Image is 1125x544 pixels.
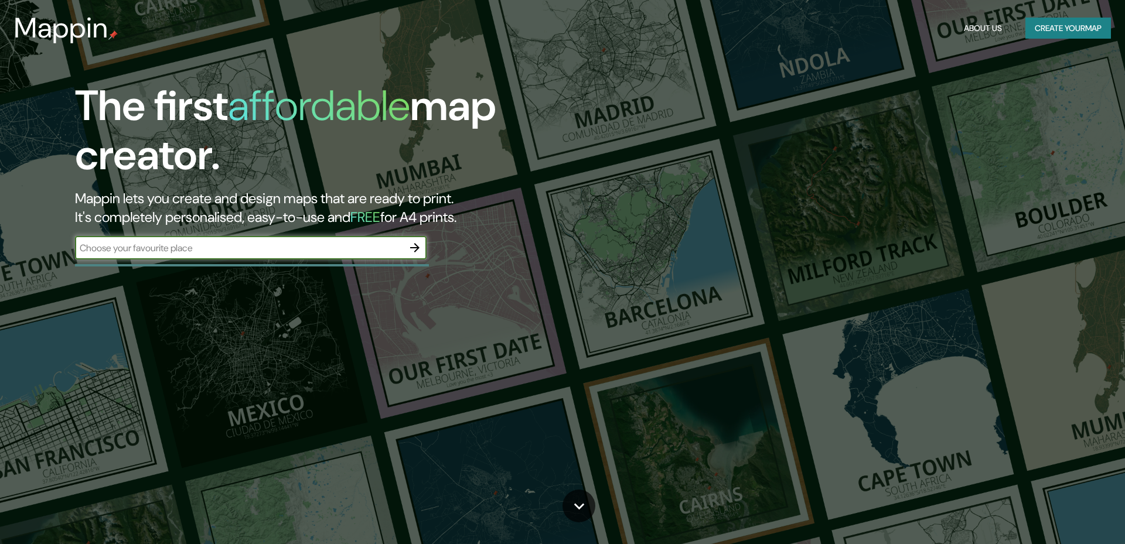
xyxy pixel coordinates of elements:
button: Create yourmap [1025,18,1111,39]
button: About Us [959,18,1007,39]
h1: The first map creator. [75,81,637,189]
img: mappin-pin [108,30,118,40]
h5: FREE [350,208,380,226]
input: Choose your favourite place [75,241,403,255]
h3: Mappin [14,12,108,45]
h1: affordable [228,78,410,133]
h2: Mappin lets you create and design maps that are ready to print. It's completely personalised, eas... [75,189,637,227]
